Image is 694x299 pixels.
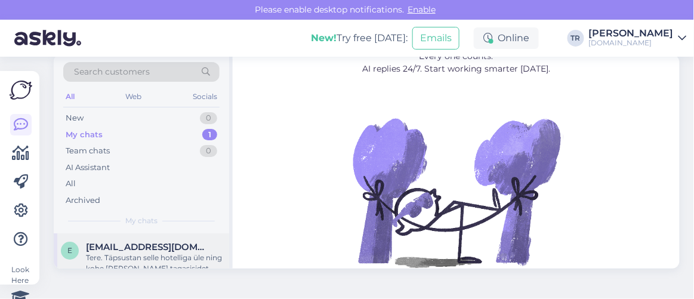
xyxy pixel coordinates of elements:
[125,215,158,226] span: My chats
[66,129,103,141] div: My chats
[66,112,84,124] div: New
[66,145,110,157] div: Team chats
[200,145,217,157] div: 0
[474,27,539,49] div: Online
[86,242,210,252] span: Eda.pyvi@gmail.com
[311,31,408,45] div: Try free [DATE]:
[10,81,32,100] img: Askly Logo
[311,32,337,44] b: New!
[66,195,100,206] div: Archived
[202,129,217,141] div: 1
[124,89,144,104] div: Web
[412,27,459,50] button: Emails
[200,112,217,124] div: 0
[67,246,72,255] span: E
[66,162,110,174] div: AI Assistant
[404,4,439,15] span: Enable
[66,178,76,190] div: All
[86,252,222,274] div: Tere. Täpsustan selle hotelliga üle ning kohe [PERSON_NAME] tagasisidet saanud, [PERSON_NAME] Tei...
[589,38,674,48] div: [DOMAIN_NAME]
[589,29,674,38] div: [PERSON_NAME]
[63,89,77,104] div: All
[74,66,150,78] span: Search customers
[589,29,687,48] a: [PERSON_NAME][DOMAIN_NAME]
[567,30,584,47] div: TR
[190,89,220,104] div: Socials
